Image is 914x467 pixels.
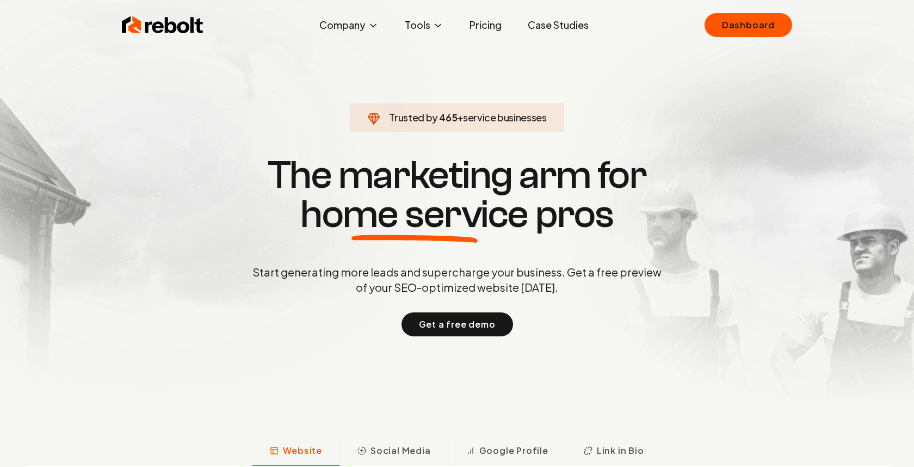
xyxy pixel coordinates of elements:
span: service businesses [463,111,547,124]
span: + [457,111,463,124]
button: Company [311,14,387,36]
span: 465 [439,110,457,125]
button: Website [252,438,339,466]
h1: The marketing arm for pros [196,156,718,234]
button: Link in Bio [566,438,662,466]
span: Link in Bio [597,444,644,457]
a: Case Studies [519,14,597,36]
a: Dashboard [705,13,792,37]
p: Start generating more leads and supercharge your business. Get a free preview of your SEO-optimiz... [250,265,664,295]
button: Get a free demo [402,312,513,336]
button: Tools [396,14,452,36]
span: Social Media [370,444,431,457]
button: Social Media [339,438,448,466]
button: Google Profile [448,438,566,466]
span: Trusted by [389,111,437,124]
span: home service [300,195,528,234]
span: Google Profile [479,444,548,457]
span: Website [283,444,322,457]
a: Pricing [461,14,510,36]
img: Rebolt Logo [122,14,203,36]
